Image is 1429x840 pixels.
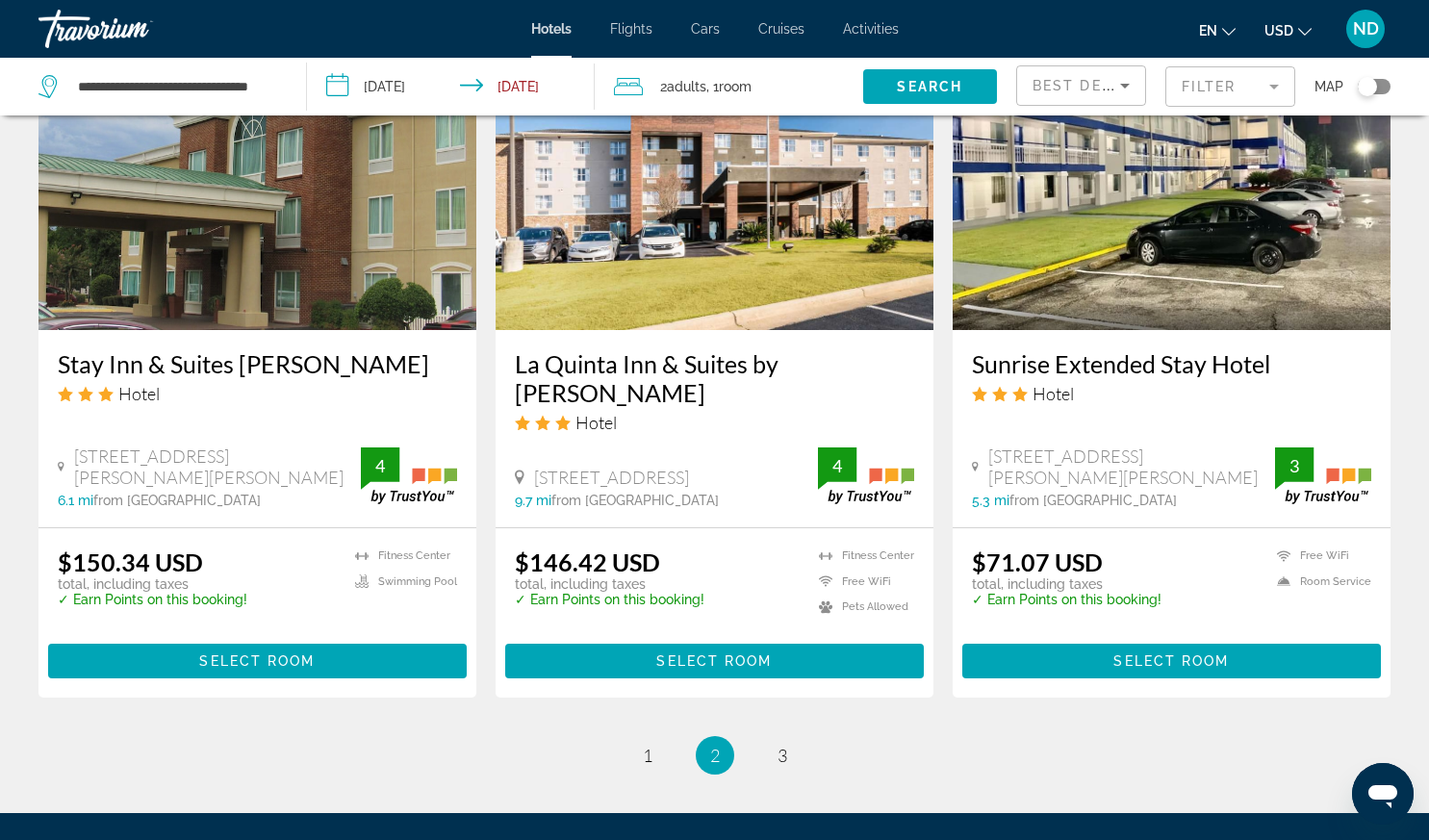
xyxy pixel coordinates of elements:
img: trustyou-badge.svg [1275,447,1371,504]
li: Room Service [1267,573,1371,590]
div: 3 star Hotel [58,383,457,404]
a: Activities [843,21,899,37]
button: Select Room [48,644,467,678]
ins: $150.34 USD [58,547,203,576]
div: 3 star Hotel [972,383,1371,404]
iframe: Button to launch messaging window [1352,763,1414,825]
div: 4 [361,454,399,477]
span: Select Room [199,653,315,669]
li: Free WiFi [1267,547,1371,564]
span: [STREET_ADDRESS] [534,467,689,488]
button: Select Room [505,644,924,678]
span: 9.7 mi [515,493,551,508]
span: USD [1264,23,1293,38]
span: 5.3 mi [972,493,1009,508]
span: Hotel [118,383,160,404]
p: ✓ Earn Points on this booking! [972,592,1161,607]
span: Hotel [575,412,617,433]
li: Fitness Center [809,547,914,564]
mat-select: Sort by [1033,74,1130,97]
li: Fitness Center [345,547,457,564]
button: User Menu [1340,9,1391,49]
img: trustyou-badge.svg [361,447,457,504]
a: Cars [691,21,720,37]
div: 3 [1275,454,1314,477]
span: Map [1314,73,1343,100]
span: 3 [778,745,787,766]
img: Hotel image [38,22,476,330]
p: ✓ Earn Points on this booking! [515,592,704,607]
span: , 1 [706,73,752,100]
a: Select Room [48,649,467,670]
a: Sunrise Extended Stay Hotel [972,349,1371,378]
span: en [1199,23,1217,38]
span: 1 [643,745,652,766]
span: Search [897,79,962,94]
ins: $71.07 USD [972,547,1103,576]
span: [STREET_ADDRESS][PERSON_NAME][PERSON_NAME] [74,445,361,488]
a: Flights [610,21,652,37]
a: La Quinta Inn & Suites by [PERSON_NAME] [515,349,914,407]
a: Stay Inn & Suites [PERSON_NAME] [58,349,457,378]
span: Best Deals [1033,78,1133,93]
ins: $146.42 USD [515,547,660,576]
a: Select Room [505,649,924,670]
span: 2 [660,73,706,100]
img: Hotel image [953,22,1391,330]
p: total, including taxes [515,576,704,592]
span: 6.1 mi [58,493,93,508]
span: Adults [667,79,706,94]
span: ND [1353,19,1379,38]
p: total, including taxes [58,576,247,592]
div: 4 [818,454,856,477]
span: 2 [710,745,720,766]
li: Free WiFi [809,573,914,590]
a: Select Room [962,649,1381,670]
span: Select Room [1113,653,1229,669]
img: Hotel image [496,22,933,330]
a: Hotels [531,21,572,37]
span: from [GEOGRAPHIC_DATA] [551,493,719,508]
p: ✓ Earn Points on this booking! [58,592,247,607]
button: Check-in date: Sep 20, 2025 Check-out date: Sep 21, 2025 [307,58,595,115]
button: Select Room [962,644,1381,678]
span: Hotel [1033,383,1074,404]
li: Pets Allowed [809,599,914,616]
button: Change currency [1264,16,1312,44]
span: Room [719,79,752,94]
a: Cruises [758,21,804,37]
span: from [GEOGRAPHIC_DATA] [1009,493,1177,508]
span: from [GEOGRAPHIC_DATA] [93,493,261,508]
span: Select Room [656,653,772,669]
p: total, including taxes [972,576,1161,592]
button: Change language [1199,16,1236,44]
nav: Pagination [38,736,1391,775]
button: Filter [1165,65,1295,108]
button: Travelers: 2 adults, 0 children [595,58,863,115]
li: Swimming Pool [345,573,457,590]
button: Toggle map [1343,78,1391,95]
a: Travorium [38,4,231,54]
div: 3 star Hotel [515,412,914,433]
button: Search [863,69,997,104]
span: [STREET_ADDRESS][PERSON_NAME][PERSON_NAME] [988,445,1275,488]
img: trustyou-badge.svg [818,447,914,504]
